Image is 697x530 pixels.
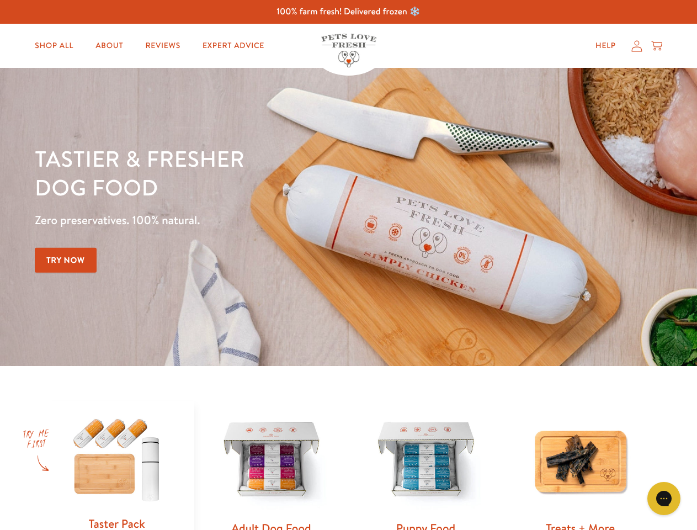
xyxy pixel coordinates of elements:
[26,35,82,57] a: Shop All
[35,144,453,202] h1: Tastier & fresher dog food
[87,35,132,57] a: About
[587,35,625,57] a: Help
[642,478,686,519] iframe: Gorgias live chat messenger
[194,35,273,57] a: Expert Advice
[35,210,453,230] p: Zero preservatives. 100% natural.
[35,248,97,273] a: Try Now
[321,34,376,67] img: Pets Love Fresh
[136,35,189,57] a: Reviews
